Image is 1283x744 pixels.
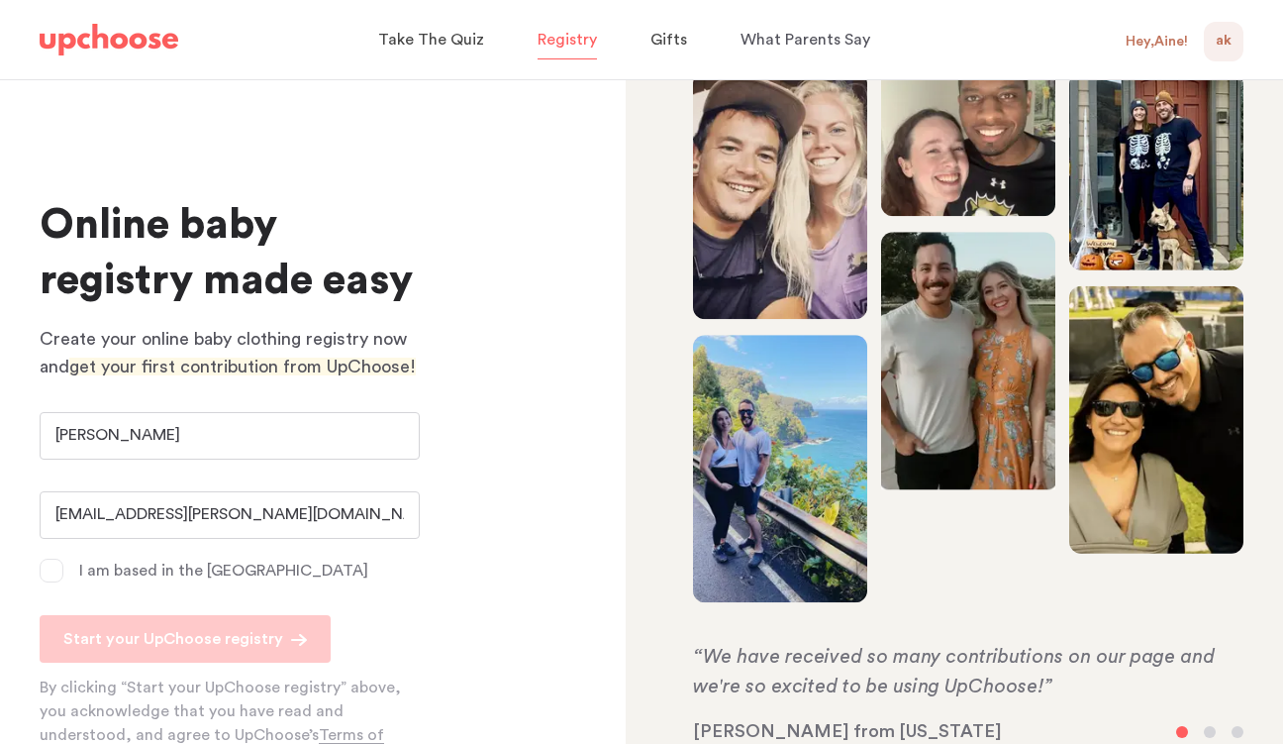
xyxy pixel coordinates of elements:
[1216,30,1232,53] span: AK
[40,330,407,375] span: Create your online baby clothing registry now and
[881,77,1055,216] img: Happy couple beaming at the camera, sharing a warm moment
[693,335,867,602] img: Expecting couple on a scenic mountain walk, with a beautiful sea backdrop, woman pregnant and smi...
[40,204,413,301] span: Online baby registry made easy
[1069,286,1243,561] img: Man and woman in a garden wearing sunglasses, woman carrying her baby in babywearing gear, both s...
[40,20,178,60] a: UpChoose
[740,32,870,48] span: What Parents Say
[378,32,484,48] span: Take The Quiz
[538,21,603,59] a: Registry
[79,559,368,583] p: I am based in the [GEOGRAPHIC_DATA]
[538,32,597,48] span: Registry
[693,720,1243,744] p: [PERSON_NAME] from [US_STATE]
[69,358,416,375] span: get your first contribution from UpChoose!
[40,412,420,460] input: Your Name
[650,21,693,59] a: Gifts
[40,491,420,539] input: Your Email
[40,24,178,55] img: UpChoose
[881,232,1055,489] img: Smiling couple embracing each other, radiating happiness
[63,627,283,651] p: Start your UpChoose registry
[1069,74,1243,270] img: Couple and their dog posing in front of their porch, dressed for Halloween, with a 'welcome' sign...
[693,642,1243,701] p: “We have received so many contributions on our page and we're so excited to be using UpChoose!”
[378,21,490,59] a: Take The Quiz
[693,73,867,319] img: Joyful couple smiling together at the camera
[1126,33,1188,51] div: Hey, Aine !
[650,32,687,48] span: Gifts
[40,615,331,663] button: Start your UpChoose registry
[740,21,876,59] a: What Parents Say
